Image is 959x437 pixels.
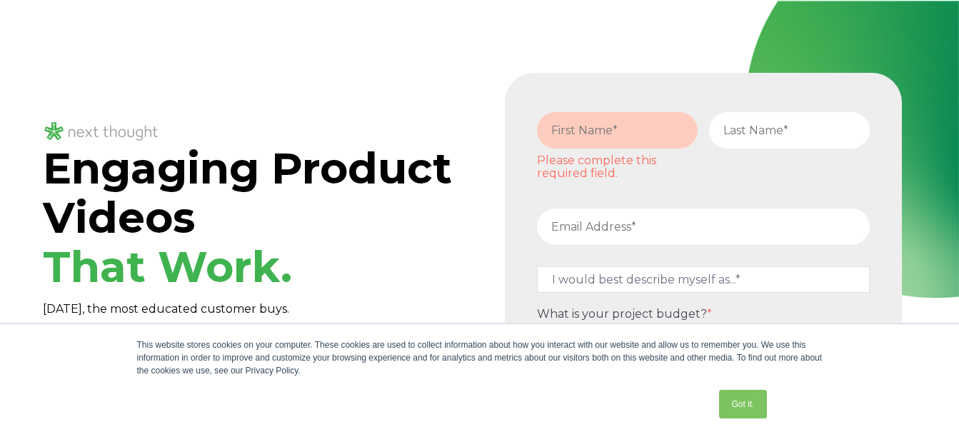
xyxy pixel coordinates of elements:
[537,154,698,180] label: Please complete this required field.
[537,112,698,149] input: First Name*
[719,390,766,418] a: Got it.
[137,338,823,377] div: This website stores cookies on your computer. These cookies are used to collect information about...
[43,241,292,293] span: That Work.
[43,142,452,293] span: Engaging Product Videos
[709,112,870,149] input: Last Name*
[537,307,707,321] span: What is your project budget?
[43,302,289,316] span: [DATE], the most educated customer buys.
[537,209,870,245] input: Email Address*
[43,120,160,144] img: NT_Logo_LightMode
